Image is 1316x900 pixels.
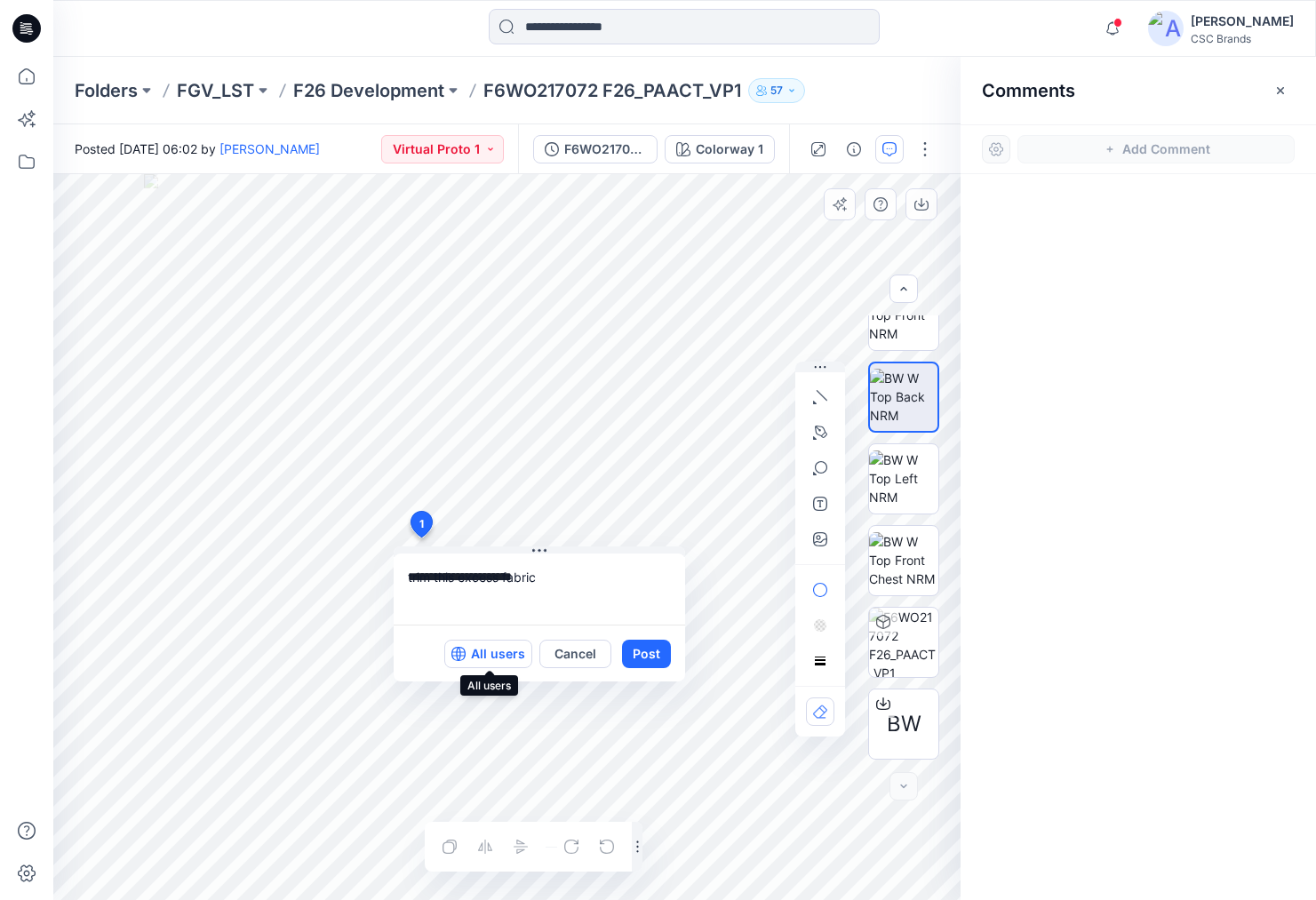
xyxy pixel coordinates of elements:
a: FGV_LST [177,78,254,103]
p: 57 [770,81,783,100]
h2: Comments [982,80,1075,101]
a: Folders [75,78,138,103]
img: BW W Top Front Chest NRM [869,532,938,588]
button: F6WO217072 F26_PAACT_VP1 [533,135,658,163]
a: [PERSON_NAME] [219,141,320,156]
button: Details [840,135,868,163]
a: F26 Development [293,78,444,103]
div: CSC Brands [1191,32,1294,45]
img: avatar [1148,11,1184,46]
div: Colorway 1 [696,139,763,159]
img: BW W Top Back NRM [870,369,937,425]
div: [PERSON_NAME] [1191,11,1294,32]
p: F6WO217072 F26_PAACT_VP1 [483,78,741,103]
span: 1 [419,516,424,532]
button: Post [622,640,671,668]
span: BW [887,708,921,740]
span: Posted [DATE] 06:02 by [75,139,320,158]
img: BW W Top Front NRM [869,287,938,343]
button: 57 [748,78,805,103]
img: F6WO217072 F26_PAACT_VP1 Colorway 1 [869,608,938,677]
button: Cancel [539,640,611,668]
img: BW W Top Left NRM [869,450,938,506]
button: Colorway 1 [665,135,775,163]
div: F6WO217072 F26_PAACT_VP1 [564,139,646,159]
p: All users [471,643,525,665]
button: Add Comment [1017,135,1295,163]
button: All users [444,640,532,668]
